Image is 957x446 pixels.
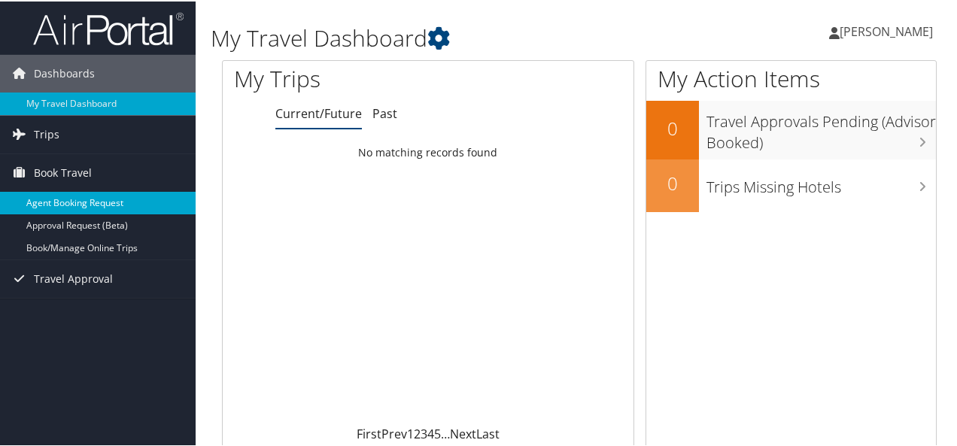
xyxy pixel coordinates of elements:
span: Travel Approval [34,259,113,296]
h2: 0 [646,114,699,140]
a: [PERSON_NAME] [829,8,948,53]
a: Prev [381,424,407,441]
span: … [441,424,450,441]
h2: 0 [646,169,699,195]
h1: My Action Items [646,62,936,93]
a: 0Travel Approvals Pending (Advisor Booked) [646,99,936,157]
h1: My Trips [234,62,451,93]
span: Trips [34,114,59,152]
a: 1 [407,424,414,441]
h1: My Travel Dashboard [211,21,702,53]
a: First [357,424,381,441]
a: Past [372,104,397,120]
span: Dashboards [34,53,95,91]
a: 2 [414,424,421,441]
td: No matching records found [223,138,633,165]
a: 4 [427,424,434,441]
a: 3 [421,424,427,441]
h3: Trips Missing Hotels [706,168,936,196]
a: Next [450,424,476,441]
img: airportal-logo.png [33,10,184,45]
span: Book Travel [34,153,92,190]
h3: Travel Approvals Pending (Advisor Booked) [706,102,936,152]
a: Last [476,424,500,441]
a: 5 [434,424,441,441]
a: 0Trips Missing Hotels [646,158,936,211]
span: [PERSON_NAME] [840,22,933,38]
a: Current/Future [275,104,362,120]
